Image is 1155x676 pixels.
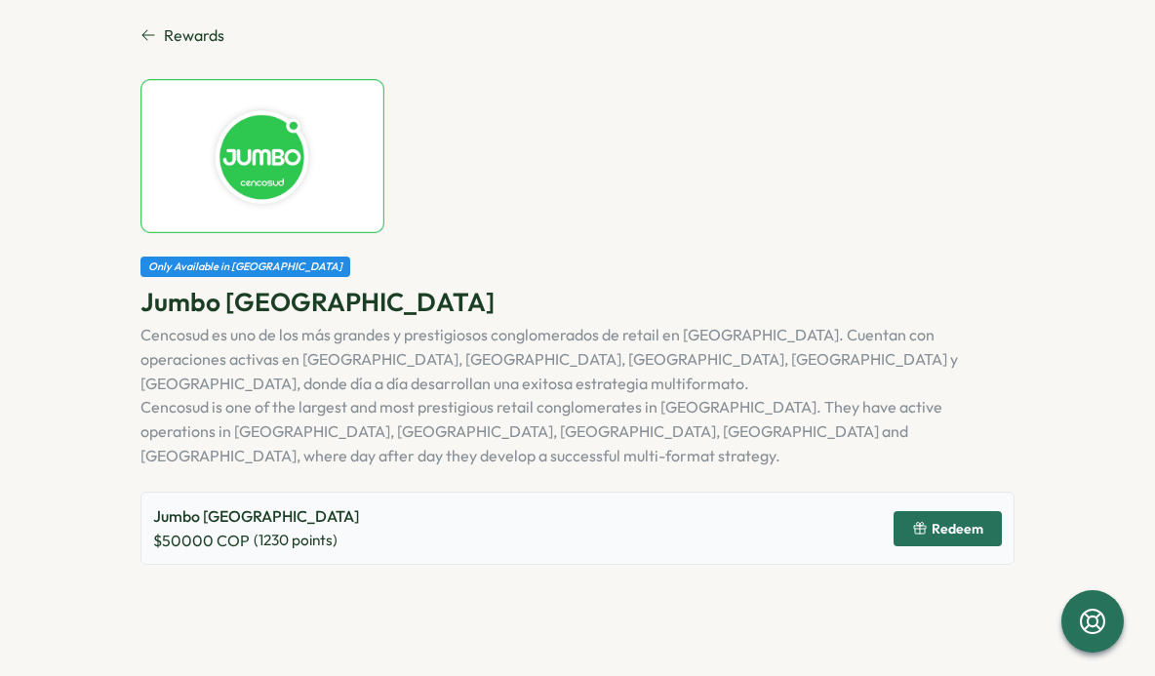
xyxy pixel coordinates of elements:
[254,530,338,551] span: ( 1230 points)
[932,522,983,536] span: Redeem
[164,23,224,48] span: Rewards
[140,257,350,277] div: Only Available in [GEOGRAPHIC_DATA]
[153,504,359,529] p: Jumbo [GEOGRAPHIC_DATA]
[140,325,958,393] span: Cencosud es uno de los más grandes y prestigiosos conglomerados de retail en [GEOGRAPHIC_DATA]. C...
[140,79,384,233] img: Jumbo Colombia
[140,285,1015,319] p: Jumbo [GEOGRAPHIC_DATA]
[153,529,250,553] span: $ 50000 COP
[140,397,942,465] span: Cencosud is one of the largest and most prestigious retail conglomerates in [GEOGRAPHIC_DATA]. Th...
[894,511,1002,546] button: Redeem
[140,23,1015,48] a: Rewards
